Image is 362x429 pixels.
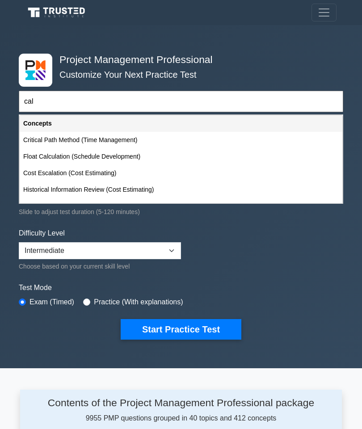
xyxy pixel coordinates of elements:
[19,206,343,217] div: Slide to adjust test duration (5-120 minutes)
[19,282,343,293] label: Test Mode
[20,198,342,214] div: Resource Calendar (Resource Allocation)
[31,397,331,409] h4: Contents of the Project Management Professional package
[19,261,181,272] div: Choose based on your current skill level
[20,148,342,165] div: Float Calculation (Schedule Development)
[121,319,241,340] button: Start Practice Test
[19,228,65,239] label: Difficulty Level
[56,54,299,66] h4: Project Management Professional
[20,115,342,132] div: Concepts
[19,91,343,112] input: Start typing to filter on topic or concept...
[311,4,337,21] button: Toggle navigation
[94,297,183,307] label: Practice (With explanations)
[29,297,74,307] label: Exam (Timed)
[20,165,342,181] div: Cost Escalation (Cost Estimating)
[31,397,331,423] div: 9955 PMP questions grouped in 40 topics and 412 concepts
[20,181,342,198] div: Historical Information Review (Cost Estimating)
[20,132,342,148] div: Critical Path Method (Time Management)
